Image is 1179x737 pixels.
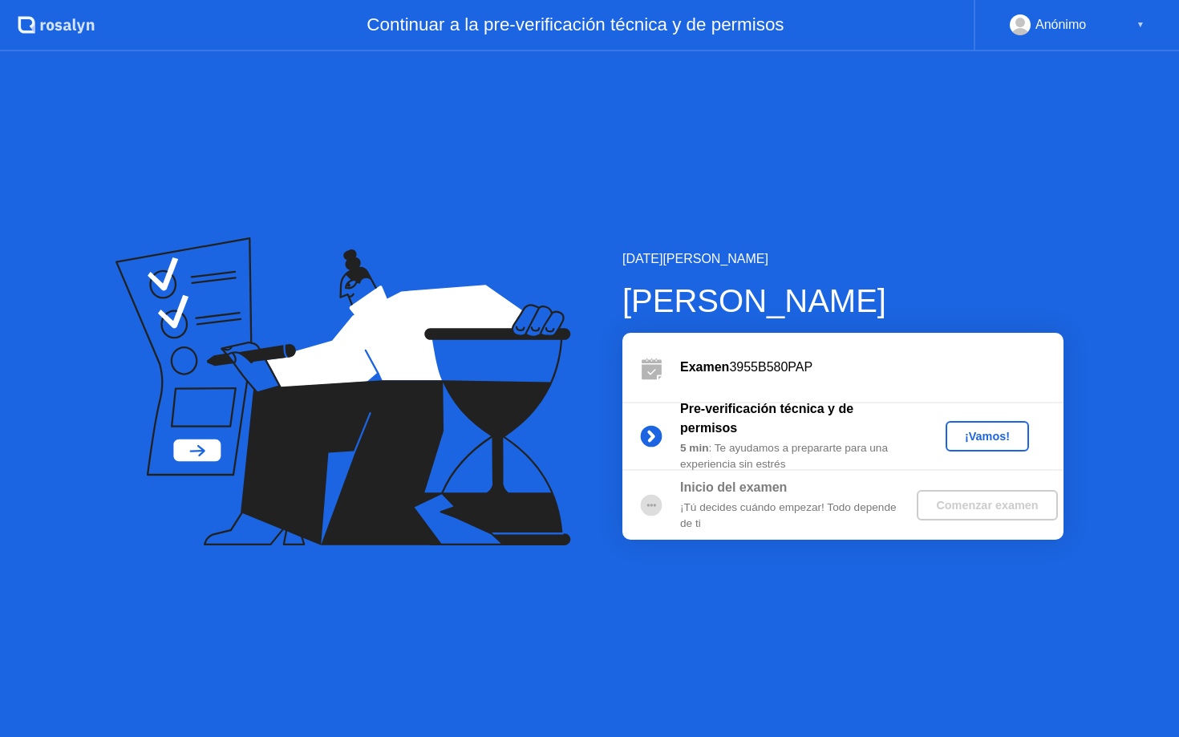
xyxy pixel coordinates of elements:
[952,430,1023,443] div: ¡Vamos!
[917,490,1057,520] button: Comenzar examen
[680,402,853,435] b: Pre-verificación técnica y de permisos
[1136,14,1145,35] div: ▼
[622,277,1064,325] div: [PERSON_NAME]
[622,249,1064,269] div: [DATE][PERSON_NAME]
[680,360,729,374] b: Examen
[1035,14,1086,35] div: Anónimo
[680,500,911,533] div: ¡Tú decides cuándo empezar! Todo depende de ti
[680,440,911,473] div: : Te ayudamos a prepararte para una experiencia sin estrés
[680,358,1064,377] div: 3955B580PAP
[923,499,1051,512] div: Comenzar examen
[946,421,1029,452] button: ¡Vamos!
[680,480,787,494] b: Inicio del examen
[680,442,709,454] b: 5 min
